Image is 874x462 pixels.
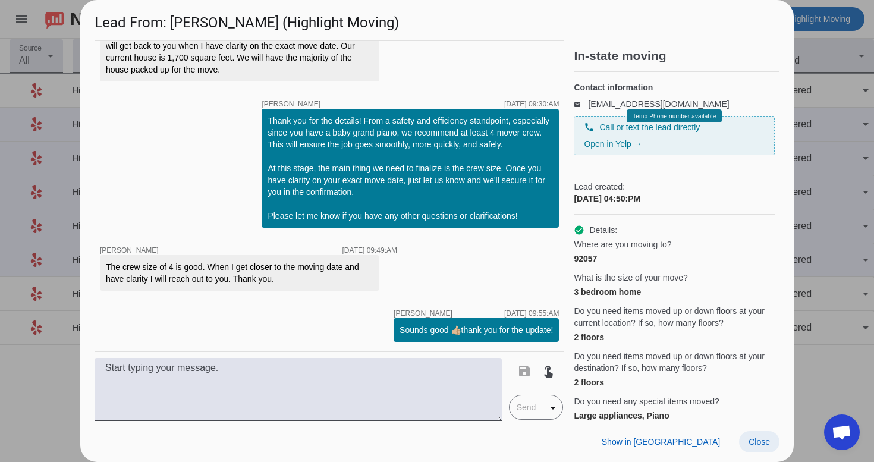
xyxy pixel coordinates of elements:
div: 2 floors [574,376,775,388]
div: Thank you for the details! From a safety and efficiency standpoint, especially since you have a b... [268,115,553,222]
div: [DATE] 09:55:AM [504,310,559,317]
div: Large appliances, Piano [574,410,775,422]
mat-icon: touch_app [541,364,555,378]
span: Do you need any special items moved? [574,395,719,407]
a: [EMAIL_ADDRESS][DOMAIN_NAME] [588,99,729,109]
div: The crew size of 4 is good. When I get closer to the moving date and have clarity I will reach ou... [106,261,373,285]
span: Do you need items moved up or down floors at your destination? If so, how many floors? [574,350,775,374]
a: Open in Yelp → [584,139,642,149]
h2: In-state moving [574,50,779,62]
span: Do you need items moved up or down floors at your current location? If so, how many floors? [574,305,775,329]
mat-icon: arrow_drop_down [546,401,560,415]
h4: Contact information [574,81,775,93]
span: Temp Phone number available [633,113,716,120]
span: [PERSON_NAME] [262,100,320,108]
button: Show in [GEOGRAPHIC_DATA] [592,431,730,452]
span: Where are you moving to? [574,238,671,250]
span: Lead created: [574,181,775,193]
div: 3 bedroom home [574,286,775,298]
div: [DATE] 09:30:AM [504,100,559,108]
span: What is the size of your move? [574,272,687,284]
div: Open chat [824,414,860,450]
mat-icon: check_circle [574,225,584,235]
div: 2 floors [574,331,775,343]
div: [DATE] 09:49:AM [342,247,397,254]
span: Show in [GEOGRAPHIC_DATA] [602,437,720,447]
span: Call or text the lead directly [599,121,700,133]
div: 92057 [574,253,775,265]
mat-icon: email [574,101,588,107]
div: [DATE] 04:50:PM [574,193,775,205]
mat-icon: phone [584,122,595,133]
span: [PERSON_NAME] [394,310,452,317]
span: Details: [589,224,617,236]
button: Close [739,431,779,452]
div: Sounds good 👍🏼thank you for the update! [400,324,553,336]
span: [PERSON_NAME] [100,246,159,254]
span: Close [749,437,770,447]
